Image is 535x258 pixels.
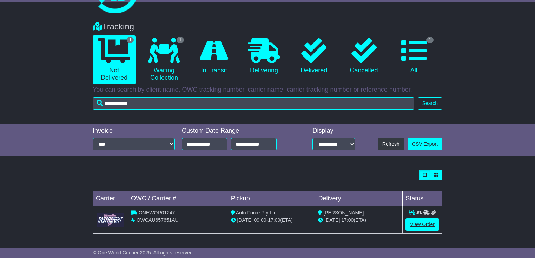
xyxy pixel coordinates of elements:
[318,217,399,224] div: (ETA)
[143,35,185,84] a: 1 Waiting Collection
[342,35,385,77] a: Cancelled
[408,138,442,150] a: CSV Export
[93,35,136,84] a: 1 Not Delivered
[89,22,446,32] div: Tracking
[193,35,236,77] a: In Transit
[228,191,315,206] td: Pickup
[268,217,280,223] span: 17:00
[231,217,312,224] div: - (ETA)
[182,127,294,135] div: Custom Date Range
[97,213,124,227] img: GetCarrierServiceLogo
[254,217,266,223] span: 09:00
[292,35,335,77] a: Delivered
[93,191,128,206] td: Carrier
[237,217,253,223] span: [DATE]
[312,127,355,135] div: Display
[324,217,340,223] span: [DATE]
[426,37,434,43] span: 1
[93,127,175,135] div: Invoice
[243,35,285,77] a: Delivering
[403,191,442,206] td: Status
[177,37,184,43] span: 1
[127,37,134,43] span: 1
[341,217,354,223] span: 17:00
[392,35,435,77] a: 1 All
[405,218,439,231] a: View Order
[93,86,442,94] p: You can search by client name, OWC tracking number, carrier name, carrier tracking number or refe...
[93,250,194,256] span: © One World Courier 2025. All rights reserved.
[418,97,442,110] button: Search
[139,210,175,216] span: ONEWOR01247
[236,210,277,216] span: Auto Force Pty Ltd
[315,191,403,206] td: Delivery
[137,217,179,223] span: OWCAU657651AU
[323,210,364,216] span: [PERSON_NAME]
[378,138,404,150] button: Refresh
[128,191,228,206] td: OWC / Carrier #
